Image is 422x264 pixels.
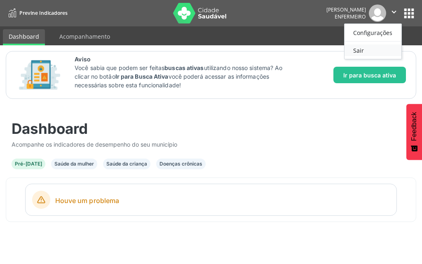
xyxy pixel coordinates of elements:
a: Dashboard [3,29,45,45]
span: Aviso [75,55,293,63]
div: Acompanhe os indicadores de desempenho do seu município [12,140,410,149]
span: Ir para busca ativa [343,71,396,79]
span: Feedback [410,112,418,141]
button: Ir para busca ativa [333,67,406,83]
button:  [386,5,402,22]
span: Previne Indicadores [19,9,68,16]
span: Houve um problema [55,196,390,206]
img: img [369,5,386,22]
a: Sair [345,44,401,56]
div: Saúde da criança [106,160,147,168]
div: [PERSON_NAME] [326,6,366,13]
button: apps [402,6,416,21]
button: Feedback - Mostrar pesquisa [406,104,422,160]
span: Enfermeiro [335,13,366,20]
strong: Ir para Busca Ativa [115,73,169,80]
i:  [389,7,399,16]
div: Doenças crônicas [159,160,202,168]
div: Dashboard [12,120,410,137]
div: Saúde da mulher [54,160,94,168]
a: Acompanhamento [54,29,116,44]
div: Pré-[DATE] [15,160,42,168]
img: Imagem de CalloutCard [16,56,63,93]
a: Configurações [345,27,401,38]
ul:  [344,23,402,59]
p: Você sabia que podem ser feitas utilizando nosso sistema? Ao clicar no botão você poderá acessar ... [75,63,293,89]
a: Previne Indicadores [6,6,68,20]
strong: buscas ativas [164,64,204,71]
